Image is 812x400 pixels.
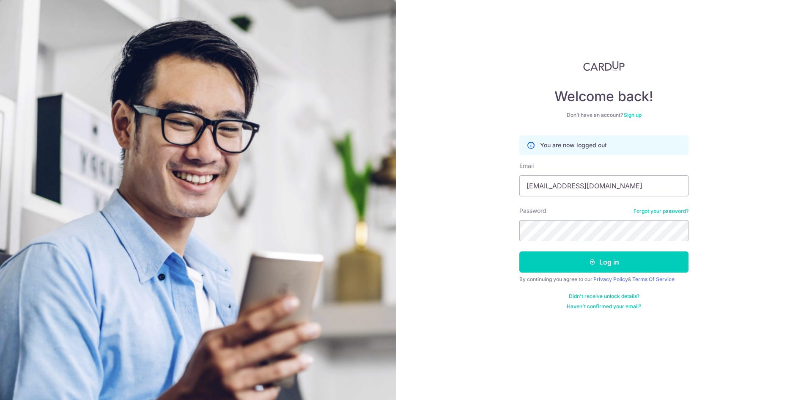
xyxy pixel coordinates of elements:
div: Don’t have an account? [519,112,689,119]
h4: Welcome back! [519,88,689,105]
a: Sign up [624,112,642,118]
button: Log in [519,251,689,273]
img: CardUp Logo [583,61,625,71]
a: Privacy Policy [593,276,628,282]
a: Terms Of Service [632,276,675,282]
p: You are now logged out [540,141,607,149]
a: Didn't receive unlock details? [569,293,639,300]
a: Forgot your password? [634,208,689,215]
div: By continuing you agree to our & [519,276,689,283]
label: Email [519,162,534,170]
a: Haven't confirmed your email? [567,303,641,310]
label: Password [519,207,546,215]
input: Enter your Email [519,175,689,196]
